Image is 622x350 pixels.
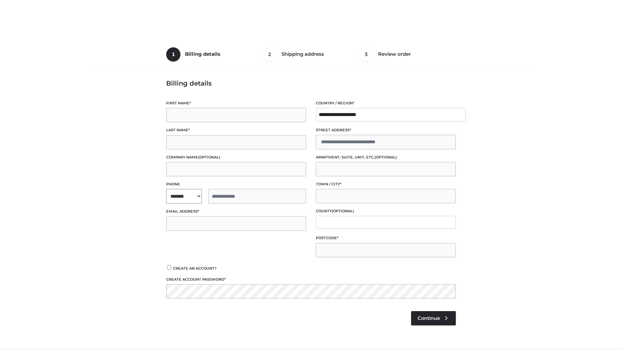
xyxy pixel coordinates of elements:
span: Create an account? [173,266,217,271]
span: 3 [359,47,374,62]
span: Review order [378,51,411,57]
span: (optional) [374,155,397,159]
label: Postcode [316,235,456,241]
label: Create account password [166,276,456,283]
span: Continue [418,315,440,321]
input: Create an account? [166,265,172,270]
a: Continue [411,311,456,325]
label: First name [166,100,306,106]
span: (optional) [332,209,354,213]
span: 1 [166,47,180,62]
span: Shipping address [282,51,324,57]
label: Last name [166,127,306,133]
span: Billing details [185,51,220,57]
label: Apartment, suite, unit, etc. [316,154,456,160]
label: Country / Region [316,100,456,106]
label: Company name [166,154,306,160]
span: 2 [263,47,277,62]
label: Phone [166,181,306,187]
label: Street address [316,127,456,133]
label: Email address [166,208,306,215]
span: (optional) [198,155,220,159]
h3: Billing details [166,79,456,87]
label: County [316,208,456,214]
label: Town / City [316,181,456,187]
